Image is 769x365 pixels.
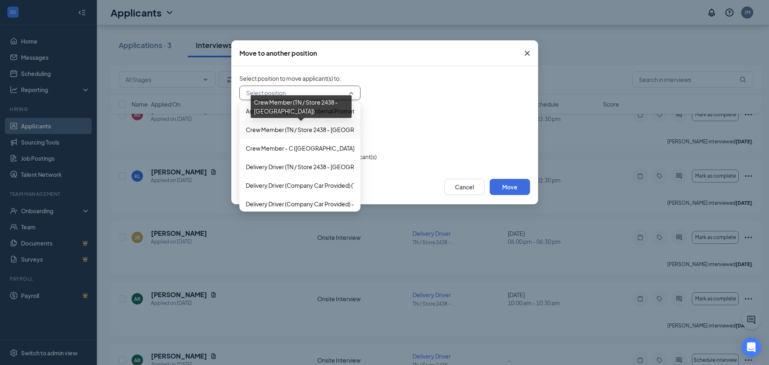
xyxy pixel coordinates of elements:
span: Crew Member (TN / Store 2438 - [GEOGRAPHIC_DATA]) [246,125,391,134]
svg: Cross [522,48,532,58]
div: Move to another position [239,49,317,58]
button: Cancel [444,179,485,195]
button: Move [490,179,530,195]
span: Delivery Driver (TN / Store 2438 - [GEOGRAPHIC_DATA]) [246,162,391,171]
span: Crew Member - C ([GEOGRAPHIC_DATA] / Store 2438 - [GEOGRAPHIC_DATA]) [246,144,452,153]
div: Open Intercom Messenger [742,338,761,357]
div: Crew Member (TN / Store 2438 - [GEOGRAPHIC_DATA]) [251,95,352,118]
span: Select position to move applicant(s) to : [239,74,530,82]
span: Select stage to move applicant(s) to : [239,113,530,121]
span: Delivery Driver (Company Car Provided) - C (TN / Store 2438 - [GEOGRAPHIC_DATA]) [246,199,466,208]
button: Close [516,40,538,66]
span: Delivery Driver (Company Car Provided) (TN / Store 2438 - [GEOGRAPHIC_DATA]) [246,181,457,190]
span: Assistant Manager -NDA- Internal Promote ([GEOGRAPHIC_DATA] / Store 2438 - [GEOGRAPHIC_DATA]) [246,107,517,115]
